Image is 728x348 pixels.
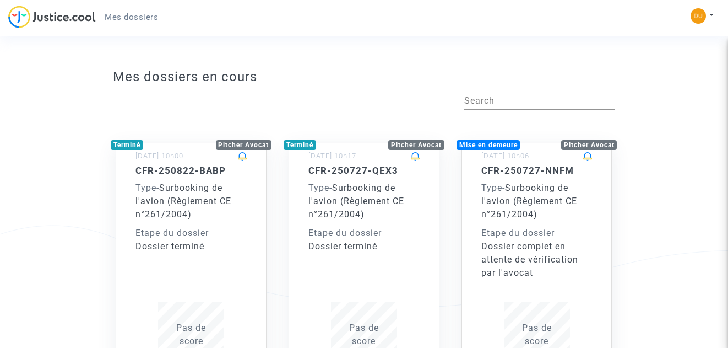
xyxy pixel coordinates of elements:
span: Surbooking de l'avion (Règlement CE n°261/2004) [308,183,404,219]
div: Etape du dossier [135,227,247,240]
small: [DATE] 10h06 [481,152,529,160]
span: Surbooking de l'avion (Règlement CE n°261/2004) [135,183,231,219]
div: Terminé [111,140,143,150]
div: Etape du dossier [308,227,420,240]
span: Pas de score [176,323,206,346]
div: Pitcher Avocat [388,140,444,150]
span: Pas de score [522,323,552,346]
span: Type [308,183,329,193]
span: Mes dossiers [105,12,158,22]
h3: Mes dossiers en cours [113,69,615,85]
span: Surbooking de l'avion (Règlement CE n°261/2004) [481,183,577,219]
span: - [481,183,505,193]
span: - [135,183,159,193]
small: [DATE] 10h00 [135,152,183,160]
span: - [308,183,332,193]
span: Type [481,183,502,193]
div: Mise en demeure [457,140,520,150]
h5: CFR-250727-NNFM [481,165,593,176]
span: Type [135,183,156,193]
small: [DATE] 10h17 [308,152,356,160]
div: Pitcher Avocat [216,140,272,150]
div: Dossier terminé [308,240,420,253]
h5: CFR-250727-QEX3 [308,165,420,176]
h5: CFR-250822-BABP [135,165,247,176]
div: Etape du dossier [481,227,593,240]
span: Pas de score [349,323,379,346]
a: Mes dossiers [96,9,167,25]
div: Terminé [284,140,316,150]
div: Pitcher Avocat [561,140,617,150]
div: Dossier terminé [135,240,247,253]
img: 4a030636b2393743c0a2c6d4a2fb6fb4 [691,8,706,24]
div: Dossier complet en attente de vérification par l'avocat [481,240,593,280]
img: jc-logo.svg [8,6,96,28]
